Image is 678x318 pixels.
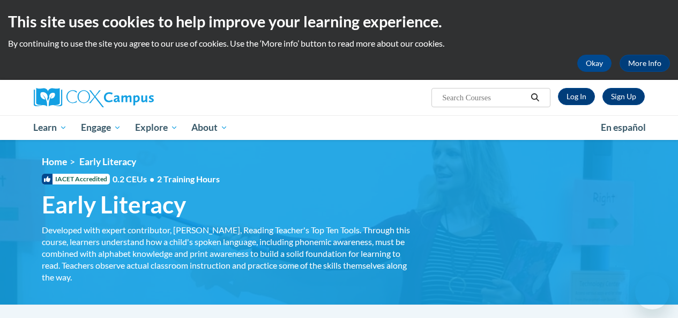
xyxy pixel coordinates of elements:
[594,116,653,139] a: En español
[128,115,185,140] a: Explore
[8,11,670,32] h2: This site uses cookies to help improve your learning experience.
[601,122,646,133] span: En español
[558,88,595,105] a: Log In
[527,91,543,104] button: Search
[27,115,74,140] a: Learn
[8,38,670,49] p: By continuing to use the site you agree to our use of cookies. Use the ‘More info’ button to read...
[620,55,670,72] a: More Info
[33,121,67,134] span: Learn
[79,156,136,167] span: Early Literacy
[42,156,67,167] a: Home
[34,88,154,107] img: Cox Campus
[150,174,154,184] span: •
[42,190,186,219] span: Early Literacy
[635,275,669,309] iframe: Button to launch messaging window
[577,55,612,72] button: Okay
[113,173,220,185] span: 0.2 CEUs
[602,88,645,105] a: Register
[34,88,227,107] a: Cox Campus
[74,115,128,140] a: Engage
[441,91,527,104] input: Search Courses
[157,174,220,184] span: 2 Training Hours
[135,121,178,134] span: Explore
[184,115,235,140] a: About
[42,224,412,283] div: Developed with expert contributor, [PERSON_NAME], Reading Teacher's Top Ten Tools. Through this c...
[81,121,121,134] span: Engage
[26,115,653,140] div: Main menu
[191,121,228,134] span: About
[42,174,110,184] span: IACET Accredited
